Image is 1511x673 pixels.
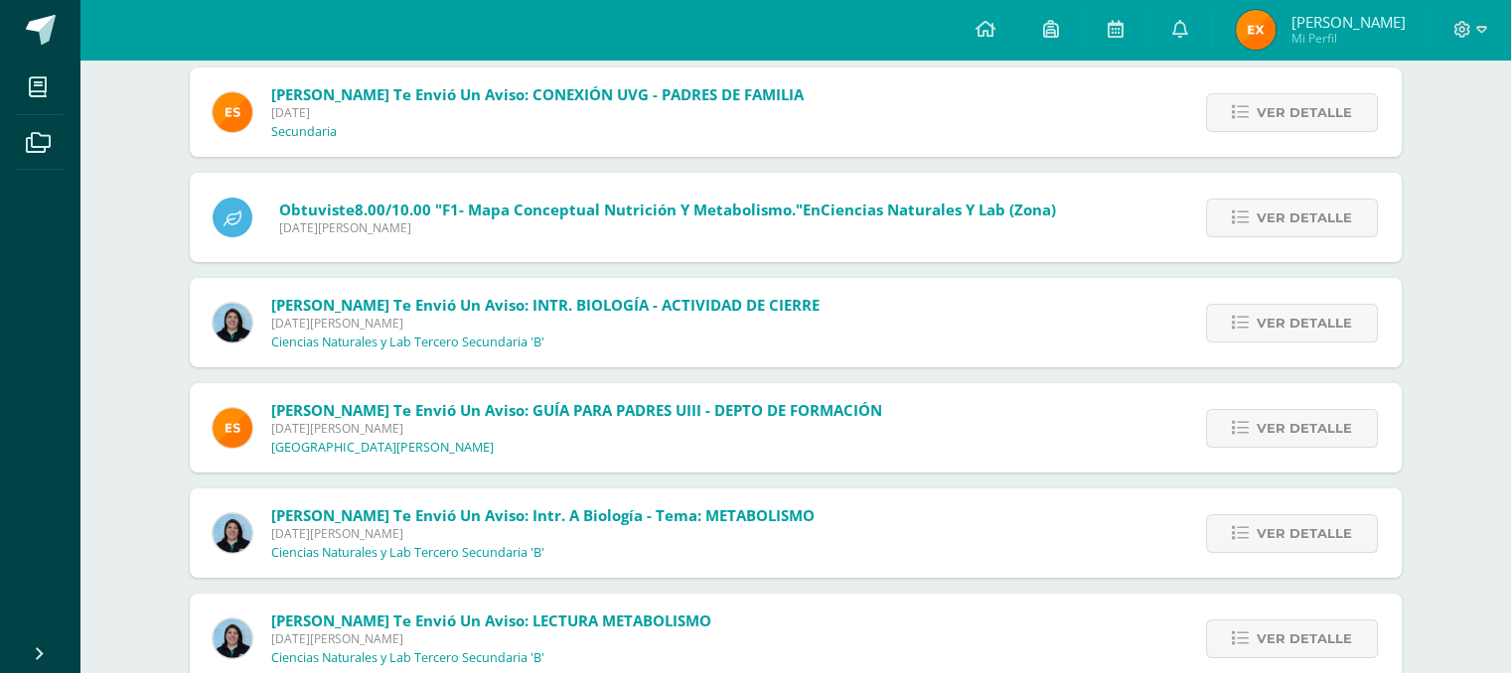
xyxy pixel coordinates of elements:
[213,92,252,132] img: 4ba0fbdb24318f1bbd103ebd070f4524.png
[271,545,544,561] p: Ciencias Naturales y Lab Tercero Secundaria 'B'
[279,200,1056,219] span: Obtuviste en
[271,84,804,104] span: [PERSON_NAME] te envió un aviso: CONEXIÓN UVG - PADRES DE FAMILIA
[355,200,431,219] span: 8.00/10.00
[213,618,252,658] img: 6df1b4a1ab8e0111982930b53d21c0fa.png
[1290,12,1405,32] span: [PERSON_NAME]
[271,525,815,542] span: [DATE][PERSON_NAME]
[1257,620,1352,657] span: Ver detalle
[213,513,252,553] img: 6df1b4a1ab8e0111982930b53d21c0fa.png
[1257,94,1352,131] span: Ver detalle
[213,408,252,448] img: 4ba0fbdb24318f1bbd103ebd070f4524.png
[1236,10,1276,50] img: 34c84efe9516ec26c416966b8521ccd7.png
[271,650,544,666] p: Ciencias Naturales y Lab Tercero Secundaria 'B'
[1290,30,1405,47] span: Mi Perfil
[271,630,711,647] span: [DATE][PERSON_NAME]
[1257,305,1352,341] span: Ver detalle
[271,104,804,121] span: [DATE]
[271,400,882,420] span: [PERSON_NAME] te envió un aviso: GUÍA PARA PADRES UIII - DEPTO DE FORMACIÓN
[271,420,882,437] span: [DATE][PERSON_NAME]
[271,124,337,140] p: Secundaria
[271,505,815,525] span: [PERSON_NAME] te envió un aviso: Intr. a Biología - Tema: METABOLISMO
[271,610,711,630] span: [PERSON_NAME] te envió un aviso: LECTURA METABOLISMO
[1257,200,1352,236] span: Ver detalle
[271,335,544,350] p: Ciencias Naturales y Lab Tercero Secundaria 'B'
[271,295,820,315] span: [PERSON_NAME] te envió un aviso: INTR. BIOLOGÍA - ACTIVIDAD DE CIERRE
[821,200,1056,219] span: Ciencias Naturales y Lab (Zona)
[1257,410,1352,447] span: Ver detalle
[271,440,494,456] p: [GEOGRAPHIC_DATA][PERSON_NAME]
[435,200,803,219] span: "F1- Mapa conceptual Nutrición y Metabolismo."
[213,303,252,342] img: 6df1b4a1ab8e0111982930b53d21c0fa.png
[279,219,1056,236] span: [DATE][PERSON_NAME]
[271,315,820,332] span: [DATE][PERSON_NAME]
[1257,515,1352,552] span: Ver detalle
